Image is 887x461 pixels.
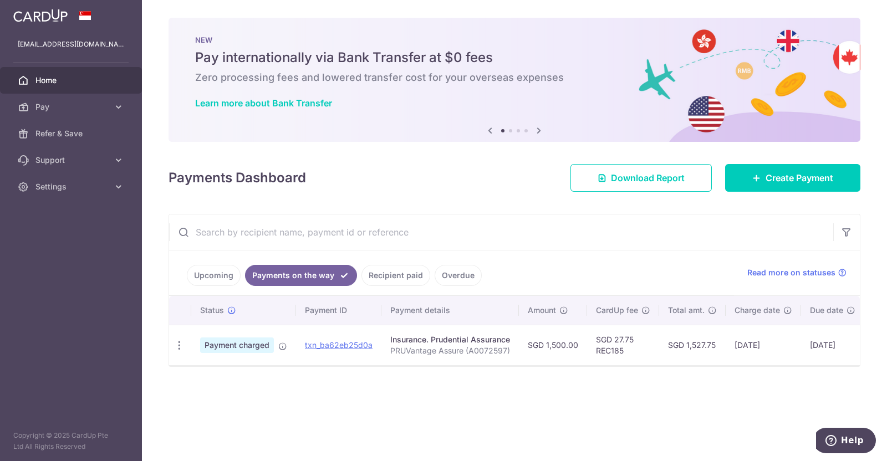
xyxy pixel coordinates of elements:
span: Status [200,305,224,316]
th: Payment ID [296,296,381,325]
span: Create Payment [766,171,833,185]
a: Upcoming [187,265,241,286]
img: CardUp [13,9,68,22]
td: [DATE] [801,325,864,365]
img: Bank transfer banner [169,18,860,142]
td: SGD 1,500.00 [519,325,587,365]
p: PRUVantage Assure (A0072597) [390,345,510,356]
input: Search by recipient name, payment id or reference [169,214,833,250]
td: [DATE] [726,325,801,365]
h6: Zero processing fees and lowered transfer cost for your overseas expenses [195,71,834,84]
span: Due date [810,305,843,316]
span: Pay [35,101,109,112]
a: Create Payment [725,164,860,192]
span: Read more on statuses [747,267,835,278]
a: txn_ba62eb25d0a [305,340,373,350]
span: CardUp fee [596,305,638,316]
th: Payment details [381,296,519,325]
div: Insurance. Prudential Assurance [390,334,510,345]
a: Read more on statuses [747,267,847,278]
td: SGD 27.75 REC185 [587,325,659,365]
h5: Pay internationally via Bank Transfer at $0 fees [195,49,834,66]
span: Payment charged [200,337,274,353]
span: Total amt. [668,305,705,316]
span: Download Report [611,171,685,185]
a: Download Report [570,164,712,192]
span: Home [35,75,109,86]
span: Refer & Save [35,128,109,139]
a: Overdue [435,265,482,286]
a: Learn more about Bank Transfer [195,98,332,109]
h4: Payments Dashboard [169,168,306,188]
a: Recipient paid [361,265,430,286]
a: Payments on the way [245,265,357,286]
iframe: Opens a widget where you can find more information [816,428,876,455]
span: Charge date [735,305,780,316]
p: NEW [195,35,834,44]
span: Support [35,155,109,166]
td: SGD 1,527.75 [659,325,726,365]
p: [EMAIL_ADDRESS][DOMAIN_NAME] [18,39,124,50]
span: Settings [35,181,109,192]
span: Amount [528,305,556,316]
